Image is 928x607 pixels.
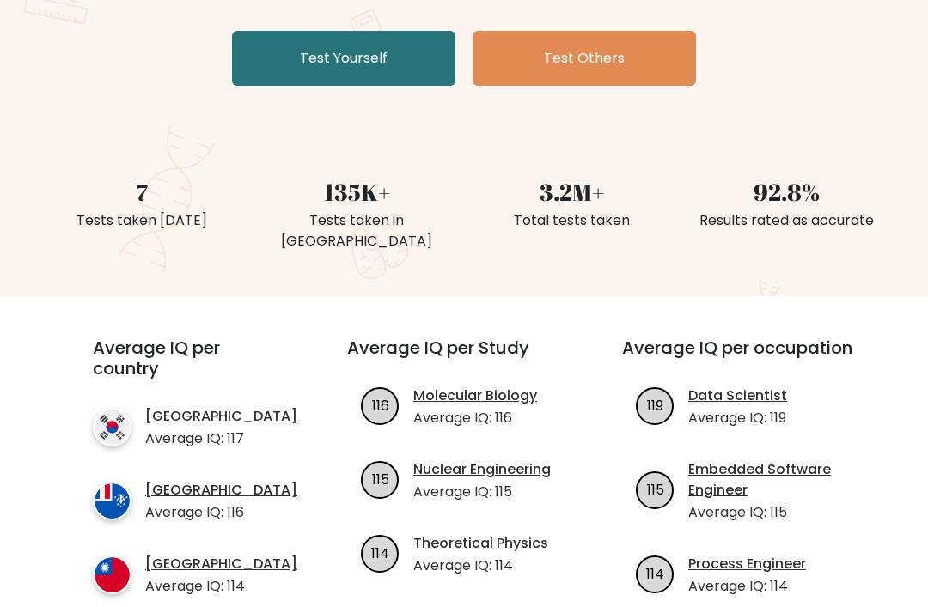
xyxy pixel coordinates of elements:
img: country [93,483,131,521]
h3: Average IQ per occupation [622,338,856,379]
div: 92.8% [689,176,883,211]
div: 135K+ [259,176,454,211]
a: [GEOGRAPHIC_DATA] [145,481,297,501]
text: 119 [647,397,663,416]
div: Total tests taken [474,211,669,232]
a: Process Engineer [688,555,806,575]
a: Nuclear Engineering [413,460,551,481]
p: Average IQ: 117 [145,429,297,450]
a: Embedded Software Engineer [688,460,856,501]
a: [GEOGRAPHIC_DATA] [145,407,297,428]
div: Results rated as accurate [689,211,883,232]
img: country [93,556,131,595]
p: Average IQ: 114 [688,577,806,598]
p: Average IQ: 115 [413,483,551,503]
div: Tests taken [DATE] [45,211,239,232]
img: country [93,409,131,447]
a: [GEOGRAPHIC_DATA] [145,555,297,575]
p: Average IQ: 119 [688,409,787,429]
text: 116 [371,397,388,416]
a: Molecular Biology [413,386,537,407]
text: 114 [371,544,389,564]
div: Tests taken in [GEOGRAPHIC_DATA] [259,211,454,252]
a: Test Others [473,32,696,87]
a: Theoretical Physics [413,534,548,555]
a: Test Yourself [232,32,455,87]
p: Average IQ: 114 [413,556,548,577]
a: Data Scientist [688,386,787,407]
h3: Average IQ per country [93,338,285,400]
text: 115 [646,481,663,501]
p: Average IQ: 114 [145,577,297,598]
div: 3.2M+ [474,176,669,211]
p: Average IQ: 116 [413,409,537,429]
text: 114 [646,565,664,585]
div: 7 [45,176,239,211]
p: Average IQ: 115 [688,503,856,524]
h3: Average IQ per Study [347,338,581,379]
p: Average IQ: 116 [145,503,297,524]
text: 115 [371,470,388,490]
